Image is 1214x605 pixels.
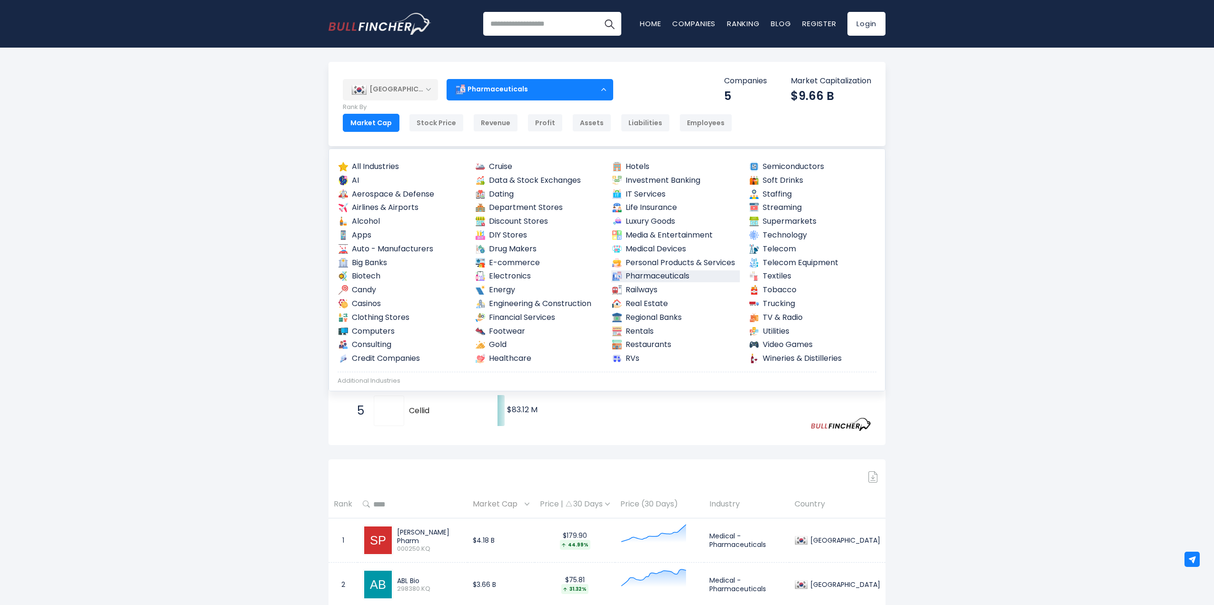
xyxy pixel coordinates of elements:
[397,576,462,585] div: ABL Bio
[475,188,603,200] a: Dating
[475,257,603,269] a: E-commerce
[748,284,877,296] a: Tobacco
[611,257,740,269] a: Personal Products & Services
[475,161,603,173] a: Cruise
[343,79,438,100] div: [GEOGRAPHIC_DATA]
[338,243,466,255] a: Auto - Manufacturers
[475,312,603,324] a: Financial Services
[343,103,732,111] p: Rank By
[748,298,877,310] a: Trucking
[611,284,740,296] a: Railways
[338,312,466,324] a: Clothing Stores
[338,188,466,200] a: Aerospace & Defense
[527,114,563,132] div: Profit
[611,353,740,365] a: RVs
[621,114,670,132] div: Liabilities
[611,216,740,228] a: Luxury Goods
[540,575,610,594] div: $75.81
[540,531,610,550] div: $179.90
[611,243,740,255] a: Medical Devices
[475,243,603,255] a: Drug Makers
[679,114,732,132] div: Employees
[611,188,740,200] a: IT Services
[611,298,740,310] a: Real Estate
[338,161,466,173] a: All Industries
[468,518,535,563] td: $4.18 B
[704,518,789,563] td: Medical - Pharmaceuticals
[338,202,466,214] a: Airlines & Airports
[338,339,466,351] a: Consulting
[748,229,877,241] a: Technology
[475,175,603,187] a: Data & Stock Exchanges
[808,580,880,589] div: [GEOGRAPHIC_DATA]
[791,89,871,103] div: $9.66 B
[338,216,466,228] a: Alcohol
[597,12,621,36] button: Search
[808,536,880,545] div: [GEOGRAPHIC_DATA]
[397,585,462,593] span: 298380.KQ
[328,490,358,518] th: Rank
[611,270,740,282] a: Pharmaceuticals
[475,229,603,241] a: DIY Stores
[611,390,740,402] a: Medical Tools
[409,406,481,416] span: Cellid
[343,114,399,132] div: Market Cap
[475,339,603,351] a: Gold
[397,545,462,553] span: 000250.KQ
[748,188,877,200] a: Staffing
[475,326,603,337] a: Footwear
[748,339,877,351] a: Video Games
[748,390,877,402] a: Renewable Energy
[748,161,877,173] a: Semiconductors
[507,404,537,415] text: $83.12 M
[328,13,431,35] img: Bullfincher logo
[338,257,466,269] a: Big Banks
[352,403,362,419] span: 5
[475,216,603,228] a: Discount Stores
[611,326,740,337] a: Rentals
[771,19,791,29] a: Blog
[475,202,603,214] a: Department Stores
[748,326,877,337] a: Utilities
[475,390,603,402] a: Farming Supplies
[847,12,886,36] a: Login
[748,202,877,214] a: Streaming
[475,298,603,310] a: Engineering & Construction
[540,499,610,509] div: Price | 30 Days
[748,216,877,228] a: Supermarkets
[611,312,740,324] a: Regional Banks
[409,114,464,132] div: Stock Price
[561,584,588,594] div: 31.32%
[724,89,767,103] div: 5
[572,114,611,132] div: Assets
[748,312,877,324] a: TV & Radio
[328,13,431,35] a: Go to homepage
[611,175,740,187] a: Investment Banking
[802,19,836,29] a: Register
[611,202,740,214] a: Life Insurance
[748,175,877,187] a: Soft Drinks
[375,407,403,415] img: Cellid
[473,114,518,132] div: Revenue
[727,19,759,29] a: Ranking
[473,497,522,512] span: Market Cap
[338,270,466,282] a: Biotech
[338,377,876,385] div: Additional Industries
[328,518,358,563] td: 1
[475,270,603,282] a: Electronics
[789,490,886,518] th: Country
[724,76,767,86] p: Companies
[748,353,877,365] a: Wineries & Distilleries
[475,284,603,296] a: Energy
[475,353,603,365] a: Healthcare
[791,76,871,86] p: Market Capitalization
[748,243,877,255] a: Telecom
[338,390,466,402] a: Advertising
[704,490,789,518] th: Industry
[611,161,740,173] a: Hotels
[338,175,466,187] a: AI
[611,229,740,241] a: Media & Entertainment
[611,339,740,351] a: Restaurants
[338,284,466,296] a: Candy
[447,79,613,100] div: Pharmaceuticals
